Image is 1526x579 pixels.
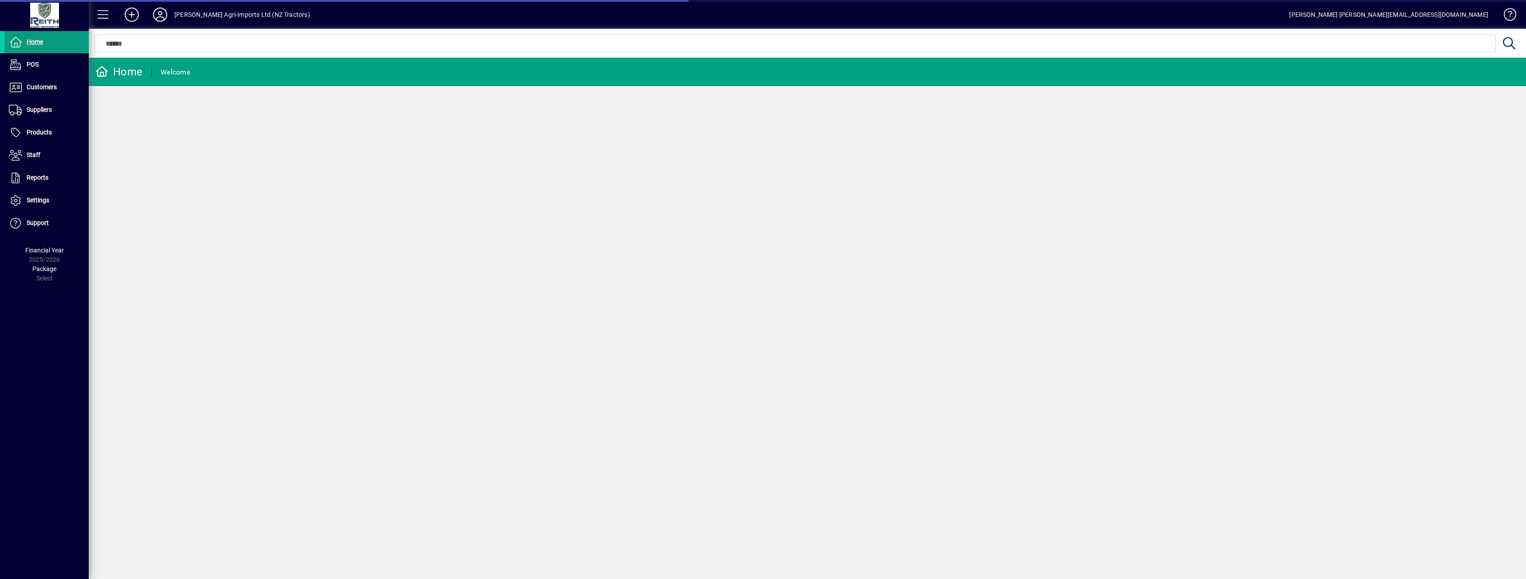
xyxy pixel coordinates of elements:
[146,7,174,23] button: Profile
[1497,2,1515,31] a: Knowledge Base
[27,61,39,68] span: POS
[95,65,142,79] div: Home
[4,54,89,76] a: POS
[27,129,52,136] span: Products
[27,197,49,204] span: Settings
[1289,8,1488,22] div: [PERSON_NAME] [PERSON_NAME][EMAIL_ADDRESS][DOMAIN_NAME]
[32,265,56,272] span: Package
[4,99,89,121] a: Suppliers
[27,174,48,181] span: Reports
[27,106,52,113] span: Suppliers
[4,167,89,189] a: Reports
[118,7,146,23] button: Add
[4,76,89,98] a: Customers
[4,189,89,212] a: Settings
[27,38,43,45] span: Home
[27,219,49,226] span: Support
[4,212,89,234] a: Support
[27,83,57,91] span: Customers
[161,65,190,79] div: Welcome
[4,144,89,166] a: Staff
[4,122,89,144] a: Products
[25,247,64,254] span: Financial Year
[27,151,40,158] span: Staff
[174,8,310,22] div: [PERSON_NAME] Agri-Imports Ltd (NZ Tractors)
